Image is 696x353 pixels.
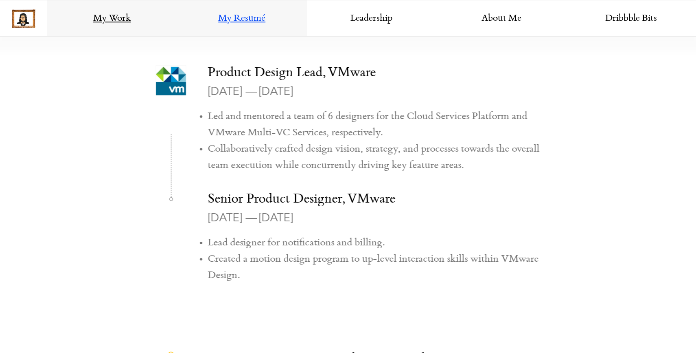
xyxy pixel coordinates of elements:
[566,0,696,37] a: Dribbble Bits
[12,9,35,28] img: picture-frame.png
[47,0,177,37] a: My Work
[307,0,437,37] a: Leadership
[436,0,566,37] a: About Me
[177,0,307,37] a: My Resumé
[208,109,541,141] li: Led and mentored a team of 6 designers for the Cloud Services Platform and VMware Multi-VC Servic...
[208,141,541,174] li: Collaboratively crafted design vision, strategy, and processes towards the overall team execution...
[208,84,257,98] span: [DATE] —
[208,66,326,80] span: Product Design Lead,
[208,235,541,252] li: Lead designer for notifications and billing.
[258,84,293,98] span: [DATE]
[208,192,346,207] span: Senior Product Designer,
[347,192,395,207] span: VMware
[208,211,257,225] span: [DATE] —
[258,211,293,225] span: [DATE]
[208,252,541,284] li: Created a motion design program to up-level interaction skills within VMware Design.
[328,66,376,80] span: VMware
